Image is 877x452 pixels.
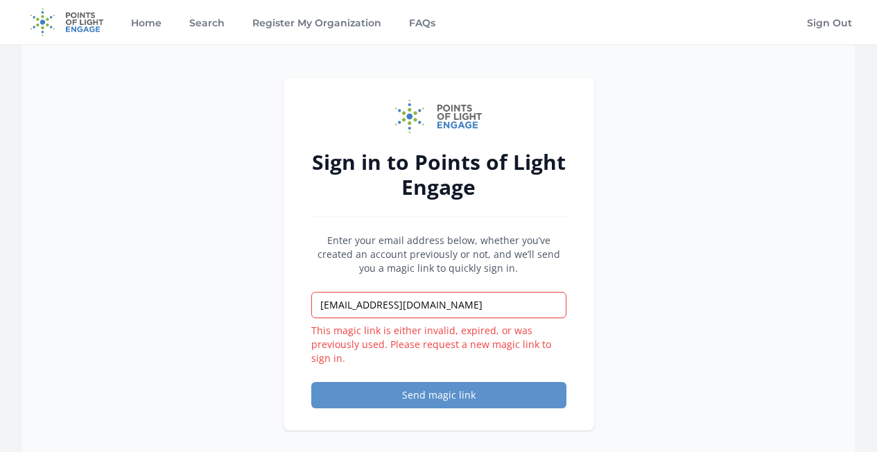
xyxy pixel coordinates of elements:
[311,234,566,275] p: Enter your email address below, whether you’ve created an account previously or not, and we’ll se...
[311,150,566,200] h2: Sign in to Points of Light Engage
[311,292,566,318] input: Email address
[395,100,483,133] img: Points of Light Engage logo
[311,324,566,365] p: This magic link is either invalid, expired, or was previously used. Please request a new magic li...
[311,382,566,408] button: Send magic link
